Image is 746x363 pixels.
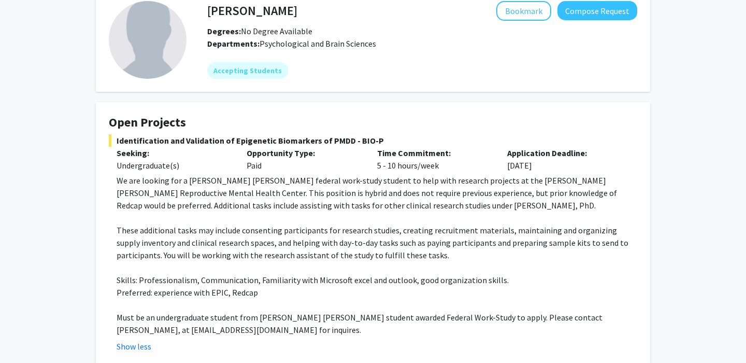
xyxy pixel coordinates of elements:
[207,38,260,49] b: Departments:
[260,38,376,49] span: Psychological and Brain Sciences
[207,26,312,36] span: No Degree Available
[369,147,499,172] div: 5 - 10 hours/week
[496,1,551,21] button: Add Victoria Paone to Bookmarks
[499,147,629,172] div: [DATE]
[117,159,231,172] div: Undergraduate(s)
[207,62,288,79] mat-chip: Accepting Students
[207,1,297,20] h4: [PERSON_NAME]
[207,26,241,36] b: Degrees:
[117,147,231,159] p: Seeking:
[557,1,637,20] button: Compose Request to Victoria Paone
[117,286,637,299] p: Preferred: experience with EPIC, Redcap
[109,115,637,130] h4: Open Projects
[377,147,492,159] p: Time Commitment:
[239,147,369,172] div: Paid
[117,224,637,261] p: These additional tasks may include consenting participants for research studies, creating recruit...
[117,311,637,336] p: Must be an undergraduate student from [PERSON_NAME] [PERSON_NAME] student awarded Federal Work-St...
[117,274,637,286] p: Skills: Professionalism, Communication, Familiarity with Microsoft excel and outlook, good organi...
[507,147,622,159] p: Application Deadline:
[247,147,361,159] p: Opportunity Type:
[109,134,637,147] span: Identification and Validation of Epigenetic Biomarkers of PMDD - BIO-P
[8,316,44,355] iframe: Chat
[117,174,637,212] p: We are looking for a [PERSON_NAME] [PERSON_NAME] federal work-study student to help with research...
[109,1,187,79] img: Profile Picture
[117,340,151,353] button: Show less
